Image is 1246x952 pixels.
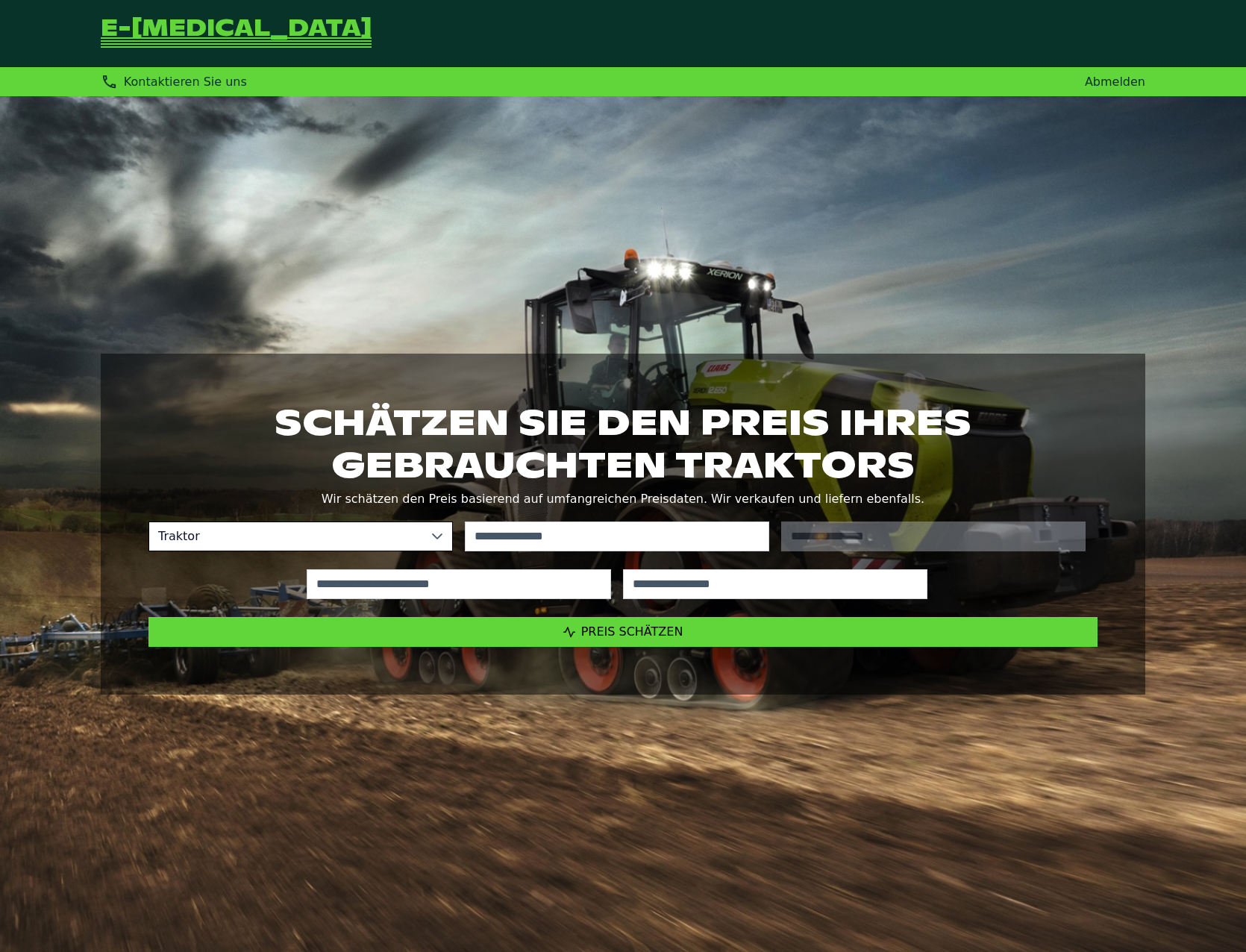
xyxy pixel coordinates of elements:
h1: Schätzen Sie den Preis Ihres gebrauchten Traktors [148,401,1098,485]
span: Preis schätzen [581,624,683,639]
span: Traktor [149,522,422,551]
a: Abmelden [1085,75,1145,89]
button: Preis schätzen [148,617,1098,647]
a: Zurück zur Startseite [101,18,372,49]
p: Wir schätzen den Preis basierend auf umfangreichen Preisdaten. Wir verkaufen und liefern ebenfalls. [148,489,1098,510]
span: Kontaktieren Sie uns [124,75,247,89]
div: Kontaktieren Sie uns [101,73,247,90]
